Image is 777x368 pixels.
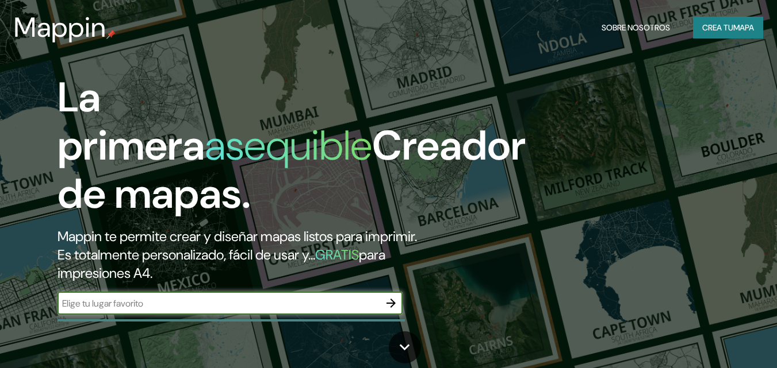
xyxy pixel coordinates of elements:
[693,17,763,38] button: Crea tumapa
[602,22,670,33] font: Sobre nosotros
[58,227,417,245] font: Mappin te permite crear y diseñar mapas listos para imprimir.
[675,323,764,355] iframe: Help widget launcher
[106,30,116,39] img: pin de mapeo
[14,9,106,45] font: Mappin
[205,119,372,172] font: asequible
[702,22,733,33] font: Crea tu
[58,246,385,282] font: para impresiones A4.
[58,246,315,264] font: Es totalmente personalizado, fácil de usar y...
[58,297,380,310] input: Elige tu lugar favorito
[733,22,754,33] font: mapa
[597,17,675,38] button: Sobre nosotros
[58,71,205,172] font: La primera
[315,246,359,264] font: GRATIS
[58,119,526,220] font: Creador de mapas.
